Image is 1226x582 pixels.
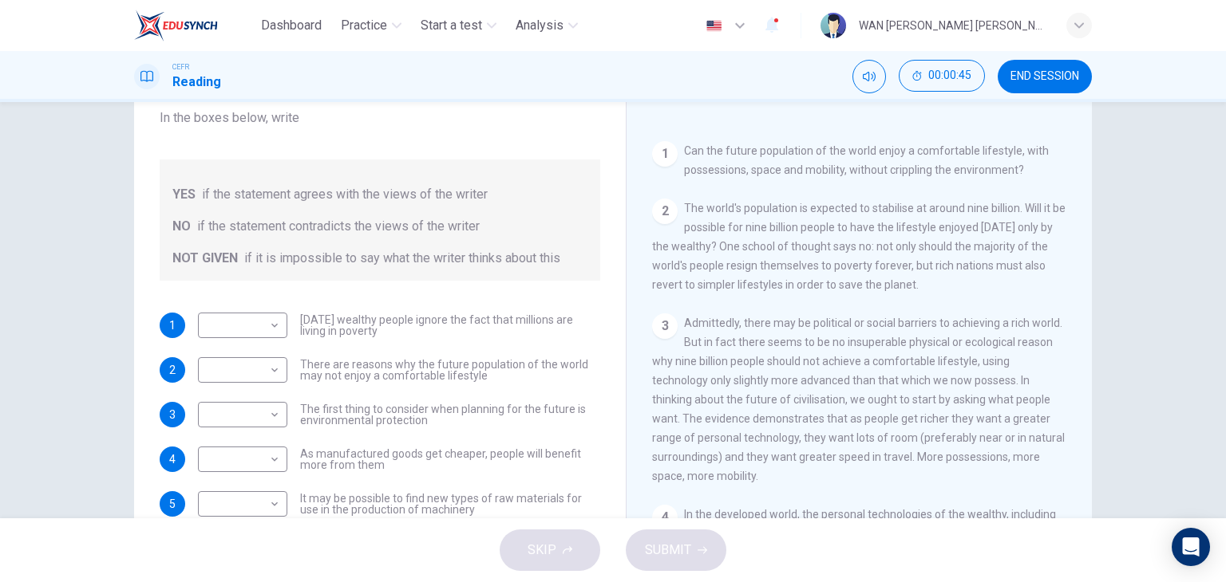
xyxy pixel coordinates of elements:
[899,60,985,92] button: 00:00:45
[516,16,564,35] span: Analysis
[172,73,221,92] h1: Reading
[421,16,482,35] span: Start a test
[197,217,480,236] span: if the statement contradicts the views of the writer
[652,313,678,339] div: 3
[169,364,176,376] span: 2
[169,320,176,331] span: 1
[1172,528,1210,566] div: Open Intercom Messenger
[134,10,255,41] a: EduSynch logo
[704,20,724,32] img: en
[821,13,846,38] img: Profile picture
[652,505,678,530] div: 4
[202,185,488,204] span: if the statement agrees with the views of the writer
[172,249,238,268] span: NOT GIVEN
[172,61,189,73] span: CEFR
[652,317,1065,482] span: Admittedly, there may be political or social barriers to achieving a rich world. But in fact ther...
[652,141,678,167] div: 1
[334,11,408,40] button: Practice
[172,185,196,204] span: YES
[134,10,218,41] img: EduSynch logo
[300,403,600,426] span: The first thing to consider when planning for the future is environmental protection
[509,11,584,40] button: Analysis
[652,202,1066,291] span: The world's population is expected to stabilise at around nine billion. Will it be possible for n...
[255,11,328,40] button: Dashboard
[172,217,191,236] span: NO
[684,144,1049,176] span: Can the future population of the world enjoy a comfortable lifestyle, with possessions, space and...
[341,16,387,35] span: Practice
[859,16,1047,35] div: WAN [PERSON_NAME] [PERSON_NAME] [PERSON_NAME]
[1010,70,1079,83] span: END SESSION
[261,16,322,35] span: Dashboard
[300,493,600,515] span: It may be possible to find new types of raw materials for use in the production of machinery
[652,199,678,224] div: 2
[414,11,503,40] button: Start a test
[169,498,176,509] span: 5
[244,249,560,268] span: if it is impossible to say what the writer thinks about this
[852,60,886,93] div: Mute
[899,60,985,93] div: Hide
[998,60,1092,93] button: END SESSION
[300,314,600,336] span: [DATE] wealthy people ignore the fact that millions are living in poverty
[300,359,600,381] span: There are reasons why the future population of the world may not enjoy a comfortable lifestyle
[300,448,600,470] span: As manufactured goods get cheaper, people will benefit more from them
[928,69,971,82] span: 00:00:45
[169,454,176,465] span: 4
[169,409,176,420] span: 3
